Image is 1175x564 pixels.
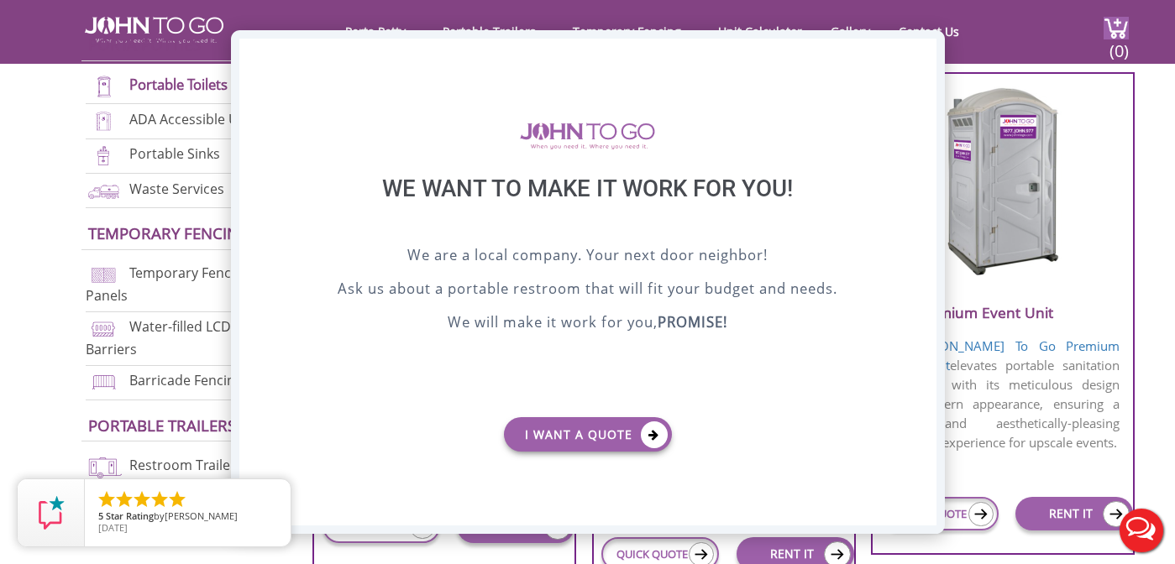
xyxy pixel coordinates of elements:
[165,509,238,522] span: [PERSON_NAME]
[132,489,152,509] li: 
[281,175,894,244] div: We want to make it work for you!
[98,511,277,523] span: by
[281,311,894,337] p: We will make it work for you,
[149,489,170,509] li: 
[98,521,128,534] span: [DATE]
[281,278,894,303] p: Ask us about a portable restroom that will fit your budget and needs.
[34,496,68,530] img: Review Rating
[167,489,187,509] li: 
[504,417,672,452] a: I want a Quote
[1108,497,1175,564] button: Live Chat
[114,489,134,509] li: 
[520,123,655,149] img: logo of viptogo
[98,509,103,522] span: 5
[106,509,154,522] span: Star Rating
[658,312,727,332] b: PROMISE!
[97,489,117,509] li: 
[910,39,936,67] div: X
[281,244,894,269] p: We are a local company. Your next door neighbor!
